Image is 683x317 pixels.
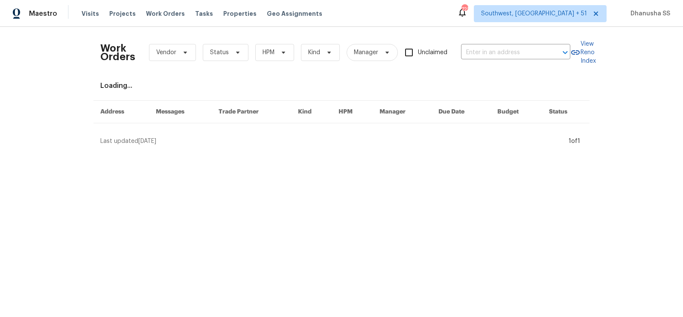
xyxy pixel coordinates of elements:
th: Trade Partner [212,101,292,123]
span: Southwest, [GEOGRAPHIC_DATA] + 51 [481,9,587,18]
span: [DATE] [138,138,156,144]
span: Status [210,48,229,57]
th: Budget [490,101,542,123]
button: Open [559,47,571,58]
th: Status [542,101,590,123]
th: Kind [291,101,332,123]
th: Manager [373,101,432,123]
div: 1 of 1 [569,137,580,145]
div: Last updated [100,137,566,145]
div: Loading... [100,81,583,90]
span: Tasks [195,11,213,17]
div: 722 [461,5,467,14]
span: HPM [263,48,274,57]
h2: Work Orders [100,44,135,61]
th: Messages [149,101,212,123]
span: Work Orders [146,9,185,18]
span: Maestro [29,9,57,18]
th: HPM [332,101,373,123]
input: Enter in an address [461,46,546,59]
span: Visits [82,9,99,18]
th: Due Date [432,101,490,123]
span: Geo Assignments [267,9,322,18]
span: Manager [354,48,378,57]
span: Properties [223,9,257,18]
span: Projects [109,9,136,18]
span: Dhanusha SS [627,9,670,18]
span: Kind [308,48,320,57]
th: Address [93,101,149,123]
span: Unclaimed [418,48,447,57]
a: View Reno Index [570,40,596,65]
span: Vendor [156,48,176,57]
